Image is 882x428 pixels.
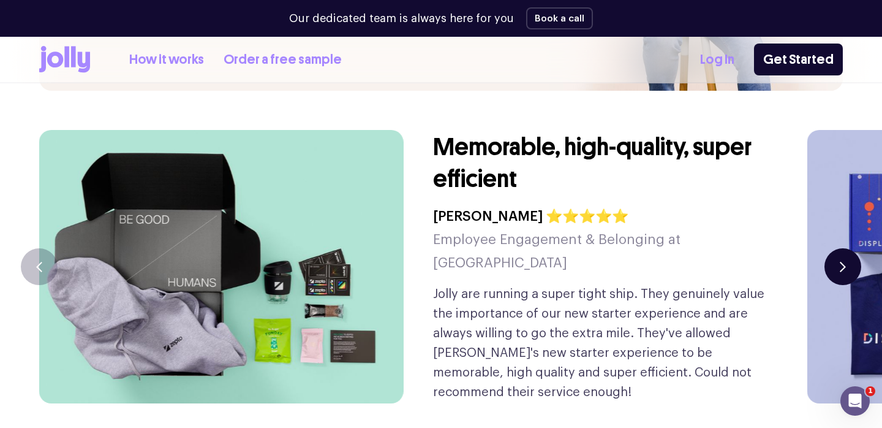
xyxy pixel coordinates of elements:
[433,205,768,228] h4: [PERSON_NAME] ⭐⭐⭐⭐⭐
[754,44,843,75] a: Get Started
[289,10,514,27] p: Our dedicated team is always here for you
[840,386,870,416] iframe: Intercom live chat
[129,50,204,70] a: How it works
[700,50,734,70] a: Log In
[433,285,768,402] p: Jolly are running a super tight ship. They genuinely value the importance of our new starter expe...
[433,131,768,195] h3: Memorable, high-quality, super efficient
[526,7,593,29] button: Book a call
[433,228,768,275] h5: Employee Engagement & Belonging at [GEOGRAPHIC_DATA]
[224,50,342,70] a: Order a free sample
[865,386,875,396] span: 1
